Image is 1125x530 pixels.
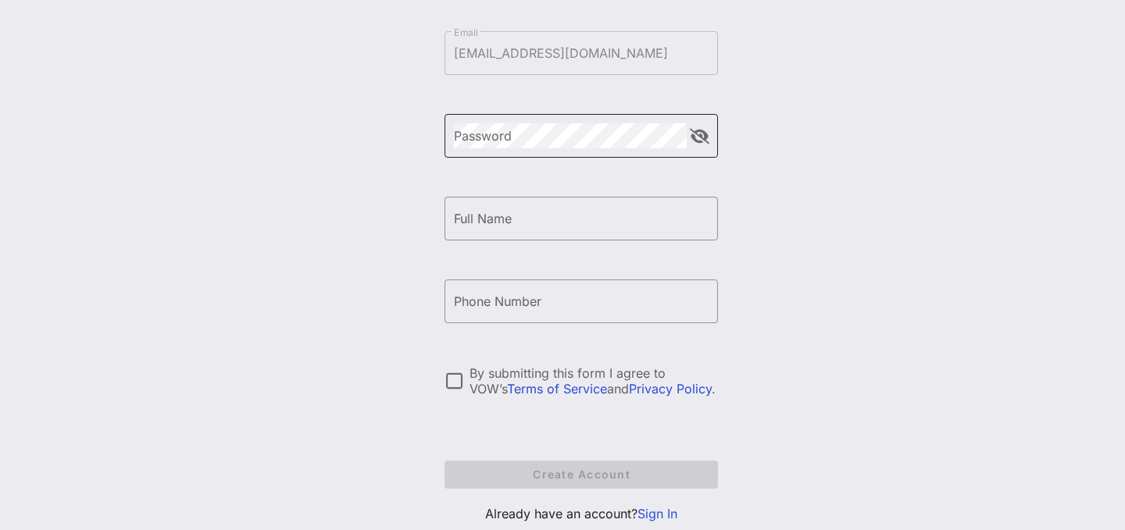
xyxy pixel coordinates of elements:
p: Already have an account? [445,504,718,523]
a: Privacy Policy [629,381,712,397]
div: By submitting this form I agree to VOW’s and . [470,365,718,397]
label: Email [454,27,478,38]
button: append icon [690,129,709,144]
a: Sign In [637,506,677,521]
a: Terms of Service [507,381,607,397]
